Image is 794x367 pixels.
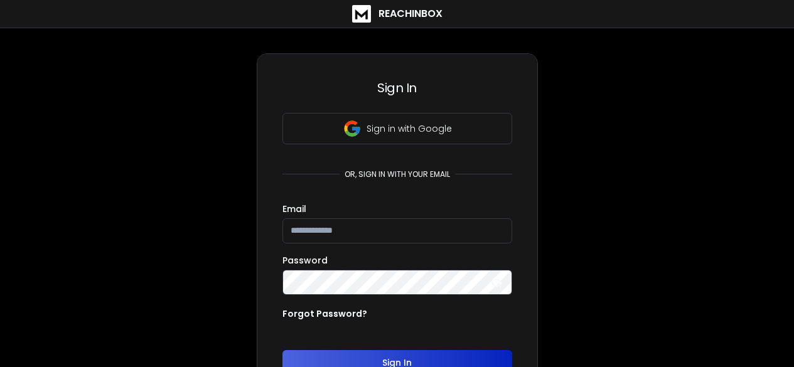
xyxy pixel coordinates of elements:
[352,5,371,23] img: logo
[340,169,455,179] p: or, sign in with your email
[282,256,328,265] label: Password
[282,113,512,144] button: Sign in with Google
[352,5,443,23] a: ReachInbox
[367,122,452,135] p: Sign in with Google
[282,307,367,320] p: Forgot Password?
[282,205,306,213] label: Email
[378,6,443,21] h1: ReachInbox
[282,79,512,97] h3: Sign In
